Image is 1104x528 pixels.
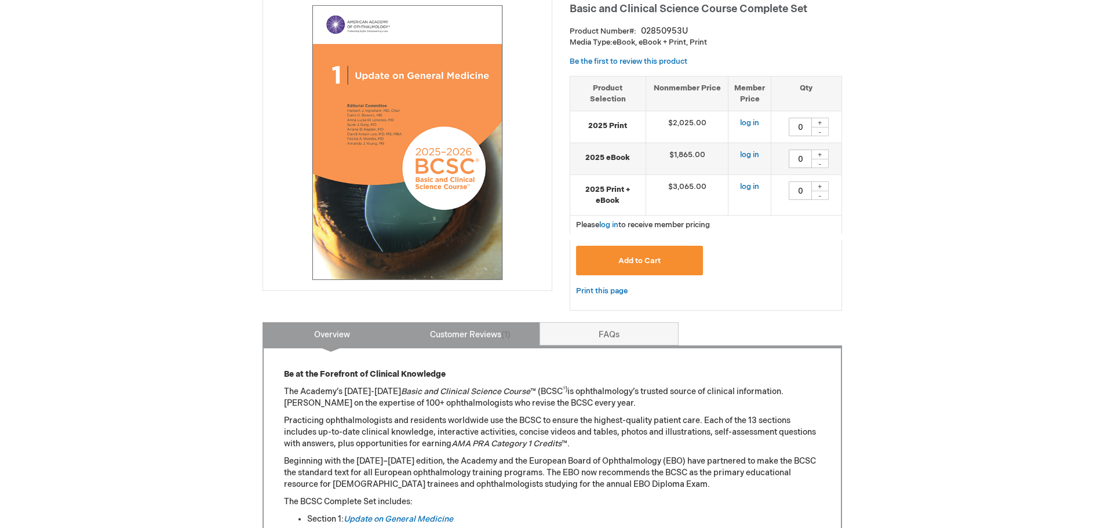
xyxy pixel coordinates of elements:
a: Update on General Medicine [344,514,453,524]
img: Basic and Clinical Science Course Complete Set [269,4,546,281]
em: Basic and Clinical Science Course [401,387,530,396]
a: log in [740,118,759,128]
p: Beginning with the [DATE]–[DATE] edition, the Academy and the European Board of Ophthalmology (EB... [284,456,821,490]
div: + [811,150,829,159]
strong: 2025 eBook [576,152,640,163]
p: The Academy’s [DATE]-[DATE] ™ (BCSC is ophthalmology’s trusted source of clinical information. [P... [284,386,821,409]
a: log in [740,150,759,159]
th: Product Selection [570,76,646,111]
button: Add to Cart [576,246,704,275]
span: Add to Cart [618,256,661,265]
div: - [811,191,829,200]
div: 02850953U [641,26,688,37]
input: Qty [789,150,812,168]
a: Print this page [576,284,628,298]
input: Qty [789,181,812,200]
a: FAQs [540,322,679,345]
p: Practicing ophthalmologists and residents worldwide use the BCSC to ensure the highest-quality pa... [284,415,821,450]
a: Be the first to review this product [570,57,687,66]
span: 1 [501,330,511,340]
div: + [811,181,829,191]
th: Qty [771,76,841,111]
strong: Be at the Forefront of Clinical Knowledge [284,369,446,379]
a: Customer Reviews1 [401,322,540,345]
p: The BCSC Complete Set includes: [284,496,821,508]
strong: Product Number [570,27,636,36]
span: Basic and Clinical Science Course Complete Set [570,3,807,15]
sup: ®) [563,386,567,393]
em: AMA PRA Category 1 Credits [451,439,562,449]
input: Qty [789,118,812,136]
strong: 2025 Print + eBook [576,184,640,206]
td: $1,865.00 [646,143,728,175]
th: Member Price [728,76,771,111]
a: log in [599,220,618,230]
div: - [811,127,829,136]
a: Overview [263,322,402,345]
td: $3,065.00 [646,175,728,216]
strong: Media Type: [570,38,613,47]
div: - [811,159,829,168]
span: Please to receive member pricing [576,220,710,230]
li: Section 1: [307,514,821,525]
a: log in [740,182,759,191]
th: Nonmember Price [646,76,728,111]
strong: 2025 Print [576,121,640,132]
td: $2,025.00 [646,111,728,143]
p: eBook, eBook + Print, Print [570,37,842,48]
div: + [811,118,829,128]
